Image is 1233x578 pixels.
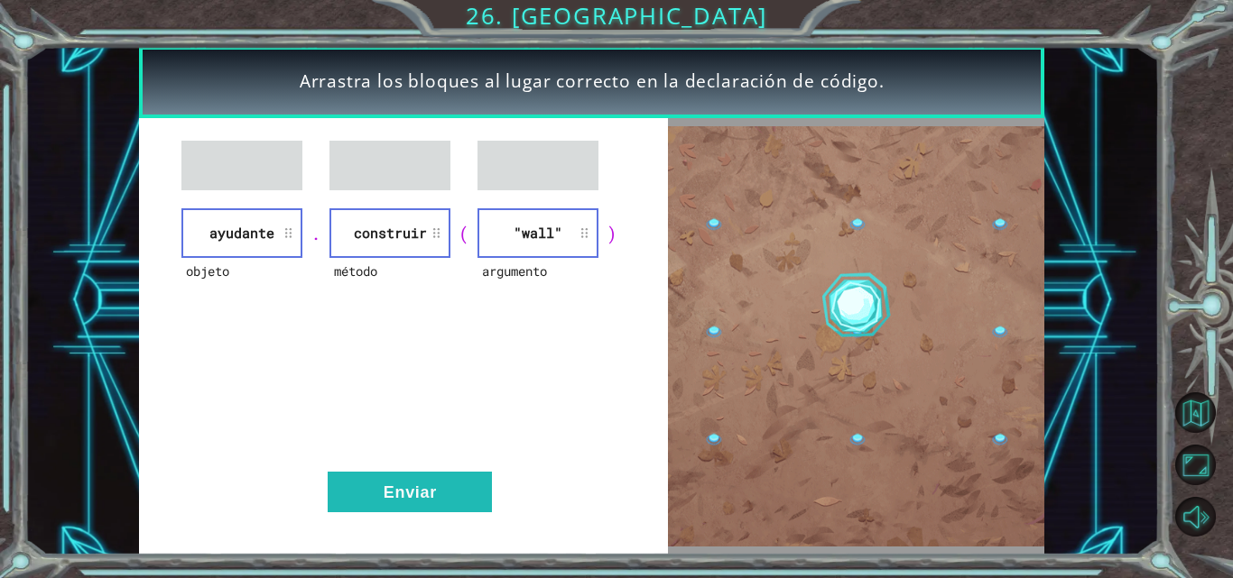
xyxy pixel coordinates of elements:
[450,221,477,246] div: (
[181,258,302,307] div: objeto
[302,221,329,246] div: .
[181,208,302,258] li: ayudante
[477,208,598,258] li: "wall"
[329,258,450,307] div: método
[1175,445,1216,485] button: Maximizar navegador
[1178,387,1233,439] a: Volver al mapa
[329,208,450,258] li: construir
[300,69,885,94] span: Arrastra los bloques al lugar correcto en la declaración de código.
[668,126,1044,546] img: Interactive Art
[477,258,598,307] div: argumento
[1175,497,1216,537] button: Sonido apagado
[598,221,626,246] div: )
[328,472,492,512] button: Enviar
[1175,392,1216,433] button: Volver al mapa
